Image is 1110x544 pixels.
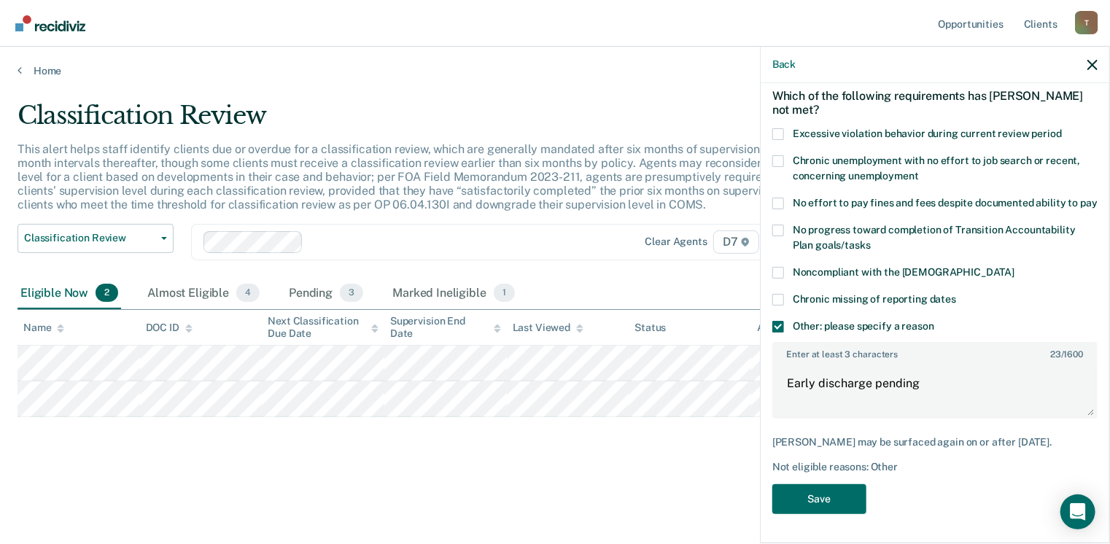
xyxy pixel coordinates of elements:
label: Enter at least 3 characters [774,343,1096,360]
span: Chronic missing of reporting dates [793,293,956,305]
div: Not eligible reasons: Other [772,461,1098,473]
img: Recidiviz [15,15,85,31]
div: Marked Ineligible [389,278,518,310]
span: Chronic unemployment with no effort to job search or recent, concerning unemployment [793,155,1081,182]
div: Status [634,322,666,334]
div: Open Intercom Messenger [1060,494,1095,529]
span: Classification Review [24,232,155,244]
span: No progress toward completion of Transition Accountability Plan goals/tasks [793,224,1076,251]
div: Last Viewed [513,322,583,334]
span: Noncompliant with the [DEMOGRAPHIC_DATA] [793,266,1014,278]
div: DOC ID [146,322,193,334]
span: 3 [340,284,363,303]
span: Excessive violation behavior during current review period [793,128,1062,139]
div: T [1075,11,1098,34]
div: Pending [286,278,366,310]
div: Classification Review [18,101,850,142]
div: Almost Eligible [144,278,263,310]
span: 4 [236,284,260,303]
span: 2 [96,284,118,303]
span: 23 [1050,349,1061,360]
p: This alert helps staff identify clients due or overdue for a classification review, which are gen... [18,142,846,212]
textarea: Early discharge pending [774,363,1096,417]
span: D7 [713,230,759,254]
div: [PERSON_NAME] may be surfaced again on or after [DATE]. [772,436,1098,448]
div: Clear agents [645,236,707,248]
a: Home [18,64,1092,77]
div: Name [23,322,64,334]
div: Eligible Now [18,278,121,310]
span: 1 [494,284,515,303]
div: Which of the following requirements has [PERSON_NAME] not met? [772,77,1098,128]
span: Other: please specify a reason [793,320,934,332]
div: Assigned to [757,322,826,334]
button: Profile dropdown button [1075,11,1098,34]
span: / 1600 [1050,349,1083,360]
button: Save [772,484,866,514]
div: Supervision End Date [390,315,501,340]
button: Back [772,58,796,71]
div: Next Classification Due Date [268,315,379,340]
span: No effort to pay fines and fees despite documented ability to pay [793,197,1098,209]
